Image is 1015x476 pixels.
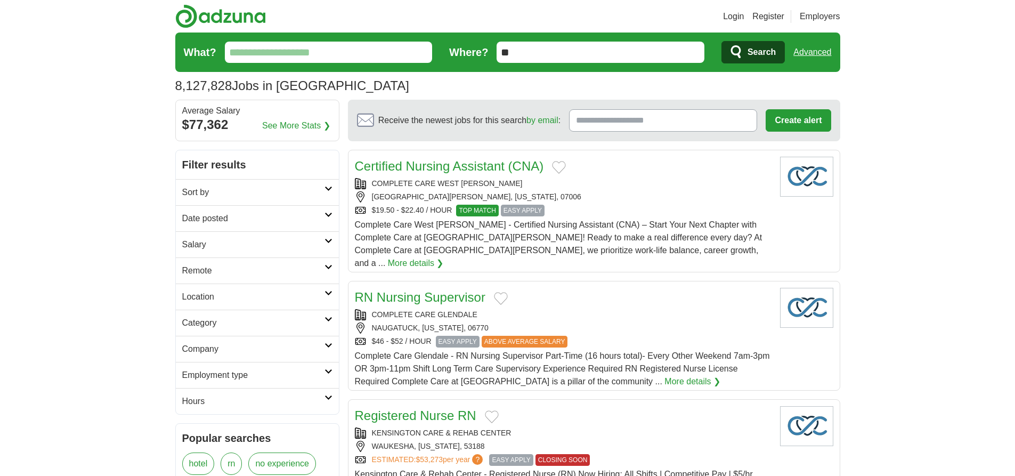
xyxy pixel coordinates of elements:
[176,336,339,362] a: Company
[748,42,776,63] span: Search
[664,375,720,388] a: More details ❯
[182,291,324,303] h2: Location
[416,455,443,464] span: $53,273
[721,41,785,63] button: Search
[248,453,316,475] a: no experience
[182,264,324,277] h2: Remote
[355,441,772,452] div: WAUKESHA, [US_STATE], 53188
[526,116,558,125] a: by email
[501,205,545,216] span: EASY APPLY
[182,343,324,356] h2: Company
[182,186,324,199] h2: Sort by
[182,453,215,475] a: hotel
[221,453,242,475] a: rn
[176,179,339,205] a: Sort by
[176,388,339,414] a: Hours
[262,119,330,132] a: See More Stats ❯
[355,290,485,304] a: RN Nursing Supervisor
[800,10,840,23] a: Employers
[182,238,324,251] h2: Salary
[355,191,772,203] div: [GEOGRAPHIC_DATA][PERSON_NAME], [US_STATE], 07006
[449,44,488,60] label: Where?
[176,310,339,336] a: Category
[489,454,533,466] span: EASY APPLY
[485,410,499,423] button: Add to favorite jobs
[176,205,339,231] a: Date posted
[184,44,216,60] label: What?
[355,159,544,173] a: Certified Nursing Assistant (CNA)
[766,109,831,132] button: Create alert
[723,10,744,23] a: Login
[535,454,590,466] span: CLOSING SOON
[388,257,444,270] a: More details ❯
[552,161,566,174] button: Add to favorite jobs
[780,288,833,328] img: Company logo
[372,454,485,466] a: ESTIMATED:$53,273per year?
[355,205,772,216] div: $19.50 - $22.40 / HOUR
[355,408,476,423] a: Registered Nurse RN
[182,107,332,115] div: Average Salary
[175,78,409,93] h1: Jobs in [GEOGRAPHIC_DATA]
[176,231,339,257] a: Salary
[456,205,498,216] span: TOP MATCH
[176,150,339,179] h2: Filter results
[182,212,324,225] h2: Date posted
[355,178,772,189] div: COMPLETE CARE WEST [PERSON_NAME]
[176,362,339,388] a: Employment type
[175,4,266,28] img: Adzuna logo
[182,115,332,134] div: $77,362
[752,10,784,23] a: Register
[182,317,324,329] h2: Category
[472,454,483,465] span: ?
[182,369,324,382] h2: Employment type
[176,284,339,310] a: Location
[355,220,762,268] span: Complete Care West [PERSON_NAME] - Certified Nursing Assistant (CNA) – Start Your Next Chapter wi...
[378,114,561,127] span: Receive the newest jobs for this search :
[482,336,568,348] span: ABOVE AVERAGE SALARY
[355,322,772,334] div: NAUGATUCK, [US_STATE], 06770
[355,351,770,386] span: Complete Care Glendale - RN Nursing Supervisor Part-Time (16 hours total)- Every Other Weekend 7a...
[494,292,508,305] button: Add to favorite jobs
[355,336,772,348] div: $46 - $52 / HOUR
[176,257,339,284] a: Remote
[355,427,772,439] div: KENSINGTON CARE & REHAB CENTER
[175,76,232,95] span: 8,127,828
[436,336,480,348] span: EASY APPLY
[780,406,833,446] img: Company logo
[780,157,833,197] img: Company logo
[182,430,332,446] h2: Popular searches
[793,42,831,63] a: Advanced
[355,309,772,320] div: COMPLETE CARE GLENDALE
[182,395,324,408] h2: Hours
